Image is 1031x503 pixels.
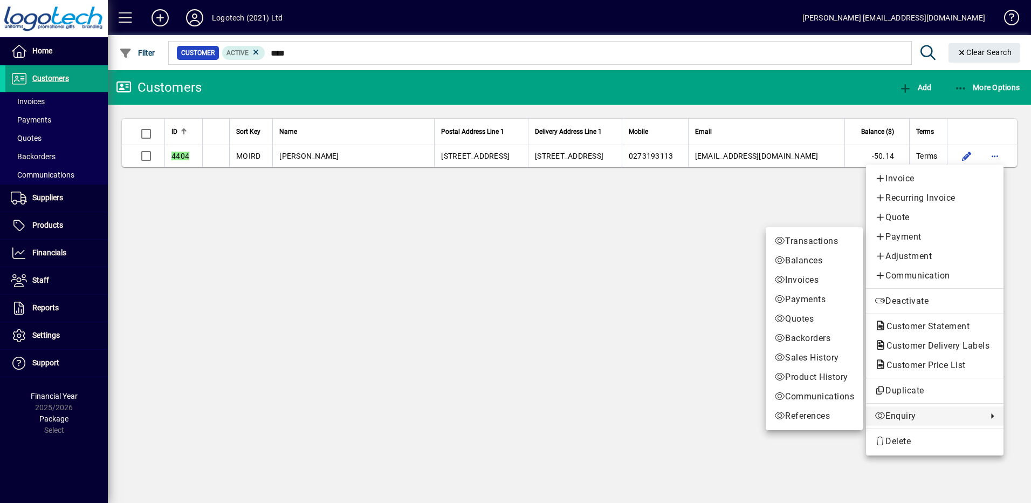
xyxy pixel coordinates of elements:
[875,295,995,308] span: Deactivate
[774,274,854,287] span: Invoices
[875,360,971,370] span: Customer Price List
[875,435,995,448] span: Delete
[774,235,854,248] span: Transactions
[774,332,854,345] span: Backorders
[875,410,982,423] span: Enquiry
[774,371,854,384] span: Product History
[774,293,854,306] span: Payments
[875,250,995,263] span: Adjustment
[875,269,995,282] span: Communication
[875,211,995,224] span: Quote
[774,390,854,403] span: Communications
[875,230,995,243] span: Payment
[875,321,975,331] span: Customer Statement
[875,192,995,205] span: Recurring Invoice
[866,291,1003,311] button: Deactivate customer
[774,312,854,325] span: Quotes
[774,410,854,423] span: References
[774,351,854,364] span: Sales History
[875,341,995,351] span: Customer Delivery Labels
[875,172,995,185] span: Invoice
[875,384,995,397] span: Duplicate
[774,254,854,267] span: Balances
